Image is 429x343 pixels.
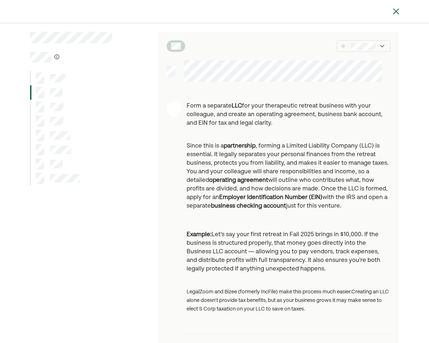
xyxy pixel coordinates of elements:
strong: Example: [187,232,212,238]
strong: partnership [224,143,256,149]
p: Form a separate for your therapeutic retreat business with your colleague, and create an operatin... [187,102,390,128]
p: Let’s say your first retreat in Fall 2025 brings in $10,000. If the business is structured proper... [187,230,390,273]
strong: Employer Identification Number (EIN) [219,195,322,200]
strong: operating agreement [209,178,268,183]
strong: business checking account [211,203,286,209]
p: Since this is a , forming a Limited Liability Company (LLC) is essential. It legally separates yo... [187,133,390,210]
span: Creating an LLC alone doesn't provide tax benefits, but as your business grows it may make sense ... [187,289,389,312]
span: LegalZoom and Bizee (formerly IncFile) make this process much easier. [187,289,351,294]
strong: LLC [232,103,242,109]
